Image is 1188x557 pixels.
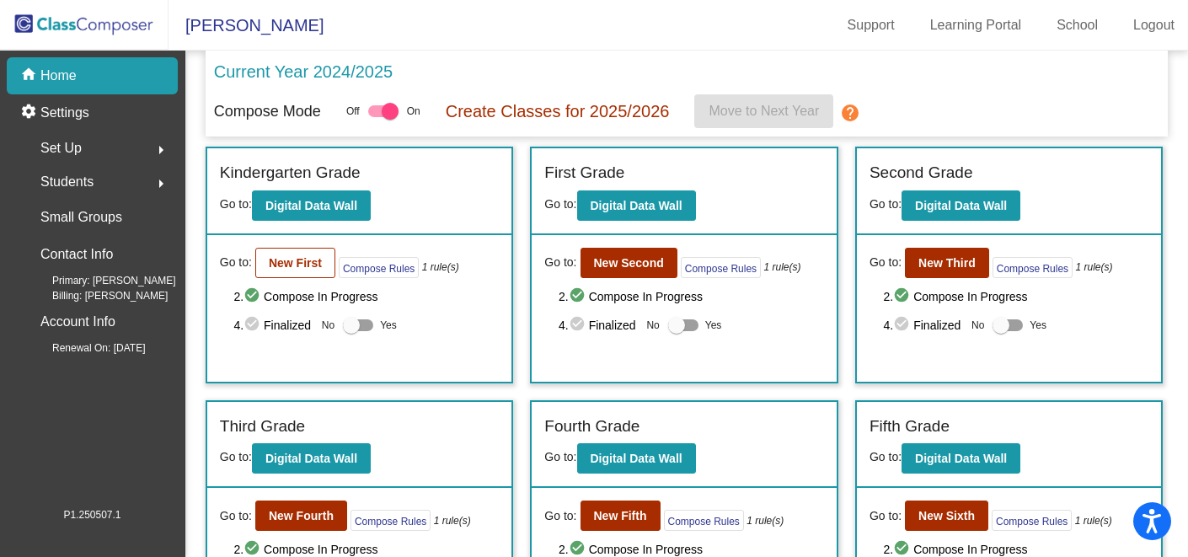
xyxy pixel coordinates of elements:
[20,66,40,86] mat-icon: home
[243,287,264,307] mat-icon: check_circle
[840,103,860,123] mat-icon: help
[870,450,902,463] span: Go to:
[544,507,576,525] span: Go to:
[252,443,371,474] button: Digital Data Wall
[1075,260,1112,275] i: 1 rule(s)
[269,256,322,270] b: New First
[591,452,682,465] b: Digital Data Wall
[151,174,171,194] mat-icon: arrow_right
[40,170,94,194] span: Students
[544,450,576,463] span: Go to:
[407,104,420,119] span: On
[993,257,1073,278] button: Compose Rules
[339,257,419,278] button: Compose Rules
[446,99,670,124] p: Create Classes for 2025/2026
[902,190,1020,221] button: Digital Data Wall
[220,161,361,185] label: Kindergarten Grade
[747,513,784,528] i: 1 rule(s)
[694,94,833,128] button: Move to Next Year
[646,318,659,333] span: No
[569,287,589,307] mat-icon: check_circle
[40,206,122,229] p: Small Groups
[664,510,744,531] button: Compose Rules
[1043,12,1111,39] a: School
[322,318,334,333] span: No
[918,509,975,522] b: New Sixth
[544,161,624,185] label: First Grade
[971,318,984,333] span: No
[902,443,1020,474] button: Digital Data Wall
[265,199,357,212] b: Digital Data Wall
[870,197,902,211] span: Go to:
[705,315,722,335] span: Yes
[434,513,471,528] i: 1 rule(s)
[1075,513,1112,528] i: 1 rule(s)
[544,254,576,271] span: Go to:
[40,103,89,123] p: Settings
[870,415,950,439] label: Fifth Grade
[1120,12,1188,39] a: Logout
[905,248,989,278] button: New Third
[870,254,902,271] span: Go to:
[591,199,682,212] b: Digital Data Wall
[577,443,696,474] button: Digital Data Wall
[255,248,335,278] button: New First
[544,415,639,439] label: Fourth Grade
[559,287,824,307] span: 2. Compose In Progress
[220,254,252,271] span: Go to:
[20,103,40,123] mat-icon: settings
[709,104,820,118] span: Move to Next Year
[870,161,973,185] label: Second Grade
[763,260,800,275] i: 1 rule(s)
[346,104,360,119] span: Off
[884,287,1149,307] span: 2. Compose In Progress
[220,450,252,463] span: Go to:
[40,66,77,86] p: Home
[422,260,459,275] i: 1 rule(s)
[214,100,321,123] p: Compose Mode
[918,256,976,270] b: New Third
[40,137,82,160] span: Set Up
[169,12,324,39] span: [PERSON_NAME]
[265,452,357,465] b: Digital Data Wall
[151,140,171,160] mat-icon: arrow_right
[25,273,176,288] span: Primary: [PERSON_NAME]
[559,315,638,335] span: 4. Finalized
[25,288,168,303] span: Billing: [PERSON_NAME]
[581,248,677,278] button: New Second
[233,287,499,307] span: 2. Compose In Progress
[594,509,647,522] b: New Fifth
[233,315,313,335] span: 4. Finalized
[870,507,902,525] span: Go to:
[255,501,347,531] button: New Fourth
[252,190,371,221] button: Digital Data Wall
[893,315,913,335] mat-icon: check_circle
[40,310,115,334] p: Account Info
[380,315,397,335] span: Yes
[834,12,908,39] a: Support
[269,509,334,522] b: New Fourth
[40,243,113,266] p: Contact Info
[569,315,589,335] mat-icon: check_circle
[915,452,1007,465] b: Digital Data Wall
[905,501,988,531] button: New Sixth
[544,197,576,211] span: Go to:
[594,256,664,270] b: New Second
[214,59,393,84] p: Current Year 2024/2025
[577,190,696,221] button: Digital Data Wall
[220,507,252,525] span: Go to:
[681,257,761,278] button: Compose Rules
[25,340,145,356] span: Renewal On: [DATE]
[884,315,963,335] span: 4. Finalized
[893,287,913,307] mat-icon: check_circle
[220,197,252,211] span: Go to:
[1030,315,1046,335] span: Yes
[243,315,264,335] mat-icon: check_circle
[220,415,305,439] label: Third Grade
[351,510,431,531] button: Compose Rules
[917,12,1035,39] a: Learning Portal
[992,510,1072,531] button: Compose Rules
[581,501,661,531] button: New Fifth
[915,199,1007,212] b: Digital Data Wall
